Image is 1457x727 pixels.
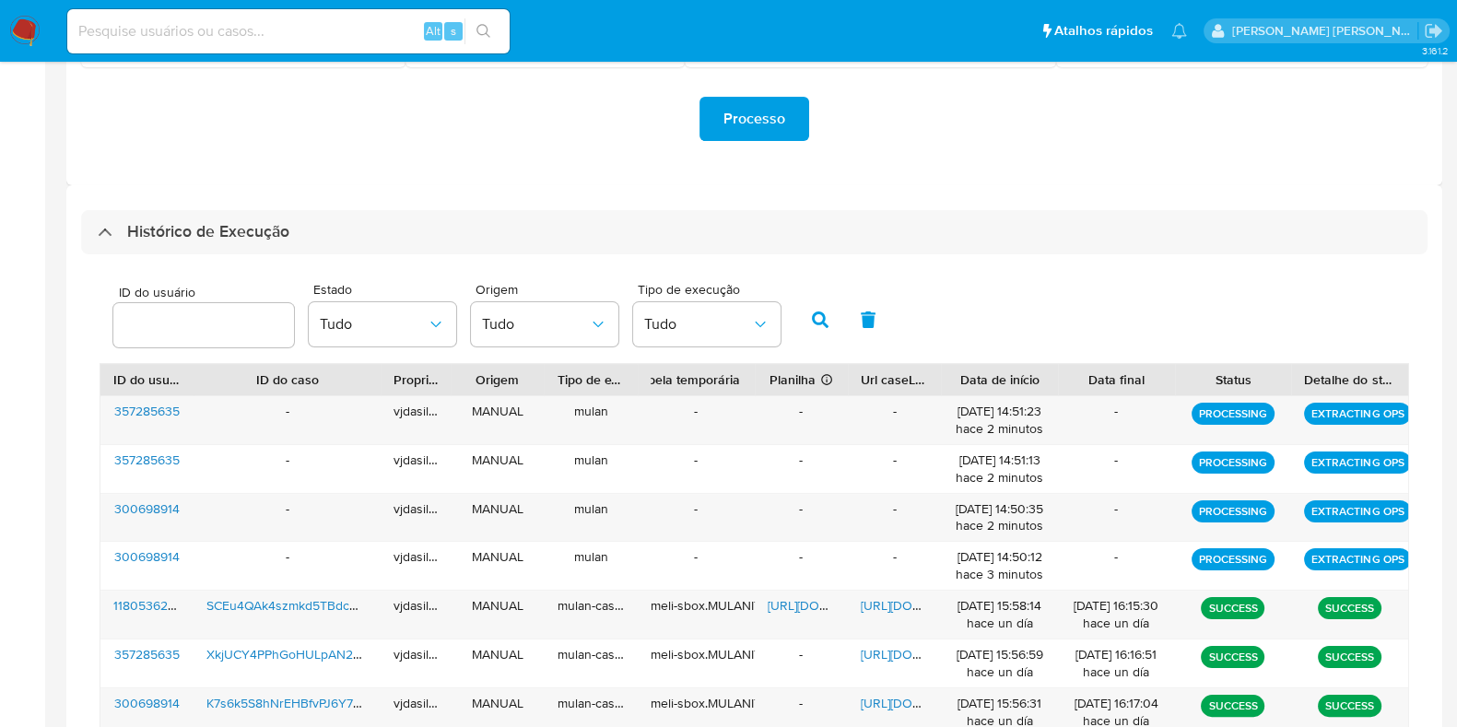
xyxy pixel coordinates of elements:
[451,22,456,40] span: s
[1171,23,1187,39] a: Notificações
[426,22,441,40] span: Alt
[1424,21,1443,41] a: Sair
[464,18,502,44] button: search-icon
[67,19,510,43] input: Pesquise usuários ou casos...
[1054,21,1153,41] span: Atalhos rápidos
[1232,22,1418,40] p: viviane.jdasilva@mercadopago.com.br
[1421,43,1448,58] span: 3.161.2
